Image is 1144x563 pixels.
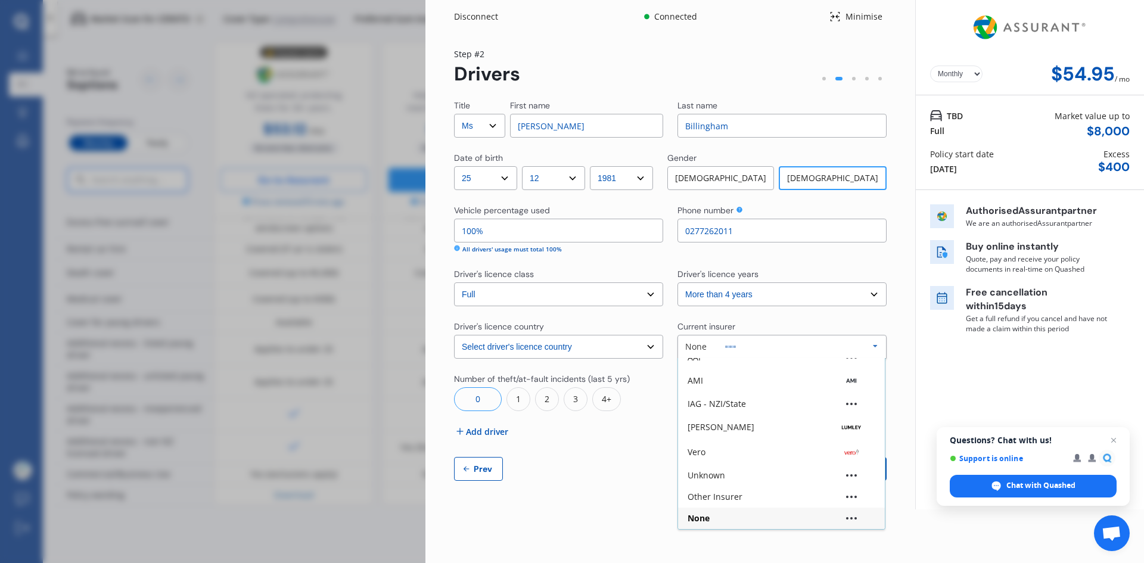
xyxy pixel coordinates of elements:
img: Vero.png [836,446,868,458]
span: Chat with Quashed [1006,480,1075,491]
span: Add driver [466,425,508,438]
img: Lumley-text.webp [834,421,869,433]
div: Number of theft/at-fault incidents (last 5 yrs) [454,373,630,385]
span: Prev [471,464,495,474]
div: AMI [688,377,703,385]
img: Assurant.png [970,5,1090,50]
div: 1 [506,387,530,411]
img: other.81dba5aafe580aa69f38.svg [725,346,736,348]
div: First name [510,99,550,111]
input: Enter first name [510,114,663,138]
div: All drivers' usage must total 100% [462,245,562,254]
div: $ 400 [1098,160,1130,174]
div: None [688,514,710,522]
div: 2 [535,387,559,411]
img: other.81dba5aafe580aa69f38.svg [846,517,857,520]
div: Chat with Quashed [950,475,1117,497]
button: Prev [454,457,503,481]
div: / mo [1115,63,1130,85]
img: other.81dba5aafe580aa69f38.svg [846,403,857,405]
div: Excess [1103,148,1130,160]
div: [PERSON_NAME] [688,423,754,431]
div: Vero [688,448,705,456]
div: Market value up to [1055,110,1130,122]
img: other.81dba5aafe580aa69f38.svg [846,474,857,477]
img: other.81dba5aafe580aa69f38.svg [846,496,857,498]
span: Questions? Chat with us! [950,436,1117,445]
img: insurer icon [930,204,954,228]
p: We are an authorised Assurant partner [966,218,1109,228]
div: None [685,343,707,351]
div: Drivers [454,63,520,85]
div: Open chat [1094,515,1130,551]
p: Authorised Assurant partner [966,204,1109,218]
div: Driver's licence class [454,268,534,280]
div: Disconnect [454,11,511,23]
div: [DEMOGRAPHIC_DATA] [779,166,887,190]
div: AAI [688,353,701,362]
div: IAG - NZI/State [688,400,746,408]
div: Full [930,125,944,137]
div: Connected [652,11,699,23]
div: $ 8,000 [1087,125,1130,138]
div: 3 [564,387,587,411]
span: TBD [947,110,963,122]
div: Step # 2 [454,48,520,60]
div: Unknown [688,471,725,480]
div: Current insurer [677,321,735,332]
div: Date of birth [454,152,503,164]
div: Policy start date [930,148,994,160]
div: [DEMOGRAPHIC_DATA] [667,166,774,190]
input: Enter last name [677,114,887,138]
input: Enter phone number [677,219,887,242]
div: 0 [454,387,502,411]
div: Phone number [677,204,733,216]
input: Enter percentage [454,219,663,242]
div: Gender [667,152,697,164]
div: Last name [677,99,717,111]
img: free cancel icon [930,286,954,310]
img: buy online icon [930,240,954,264]
div: Driver's licence years [677,268,758,280]
p: Get a full refund if you cancel and have not made a claim within this period [966,313,1109,334]
span: Close chat [1106,433,1121,447]
div: Driver's licence country [454,321,544,332]
p: Quote, pay and receive your policy documents in real-time on Quashed [966,254,1109,274]
span: Support is online [950,454,1065,463]
img: AMI-text-1.webp [836,375,868,387]
div: Vehicle percentage used [454,204,550,216]
div: $54.95 [1051,63,1115,85]
div: [DATE] [930,163,957,175]
div: Minimise [841,11,887,23]
div: Title [454,99,470,111]
p: Buy online instantly [966,240,1109,254]
p: Free cancellation within 15 days [966,286,1109,313]
div: Other Insurer [688,493,742,501]
div: 4+ [592,387,621,411]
